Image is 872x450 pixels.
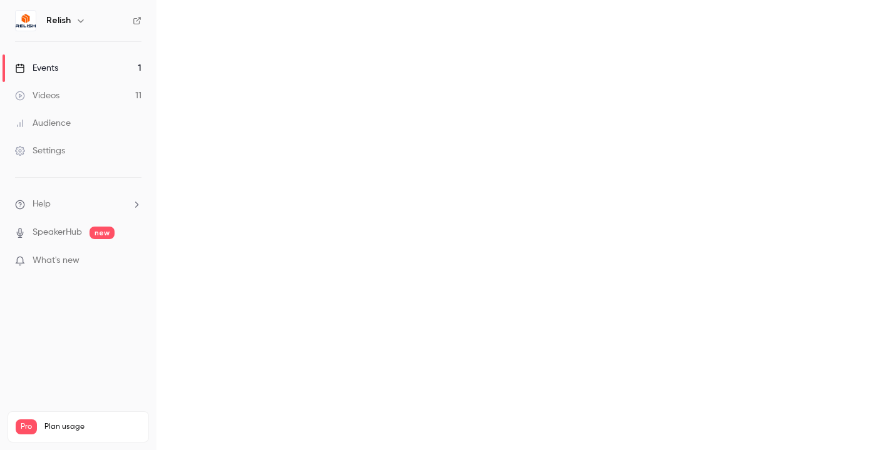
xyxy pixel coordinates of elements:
[33,254,80,267] span: What's new
[90,227,115,239] span: new
[15,145,65,157] div: Settings
[126,255,141,267] iframe: Noticeable Trigger
[15,117,71,130] div: Audience
[33,198,51,211] span: Help
[44,422,141,432] span: Plan usage
[46,14,71,27] h6: Relish
[16,419,37,434] span: Pro
[16,11,36,31] img: Relish
[15,62,58,74] div: Events
[33,226,82,239] a: SpeakerHub
[15,89,59,102] div: Videos
[15,198,141,211] li: help-dropdown-opener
